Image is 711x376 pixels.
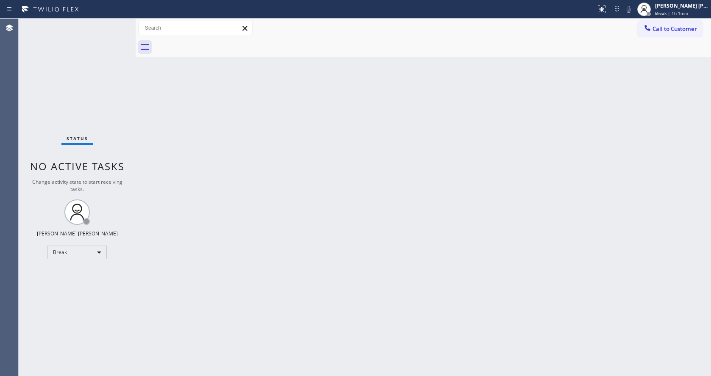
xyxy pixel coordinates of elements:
span: Call to Customer [653,25,697,33]
button: Mute [623,3,635,15]
input: Search [139,21,252,35]
span: Break | 1h 1min [655,10,688,16]
div: Break [47,246,107,259]
span: Change activity state to start receiving tasks. [32,178,122,193]
button: Call to Customer [638,21,703,37]
span: Status [67,135,88,141]
span: No active tasks [30,159,125,173]
div: [PERSON_NAME] [PERSON_NAME] [37,230,118,237]
div: [PERSON_NAME] [PERSON_NAME] [655,2,708,9]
